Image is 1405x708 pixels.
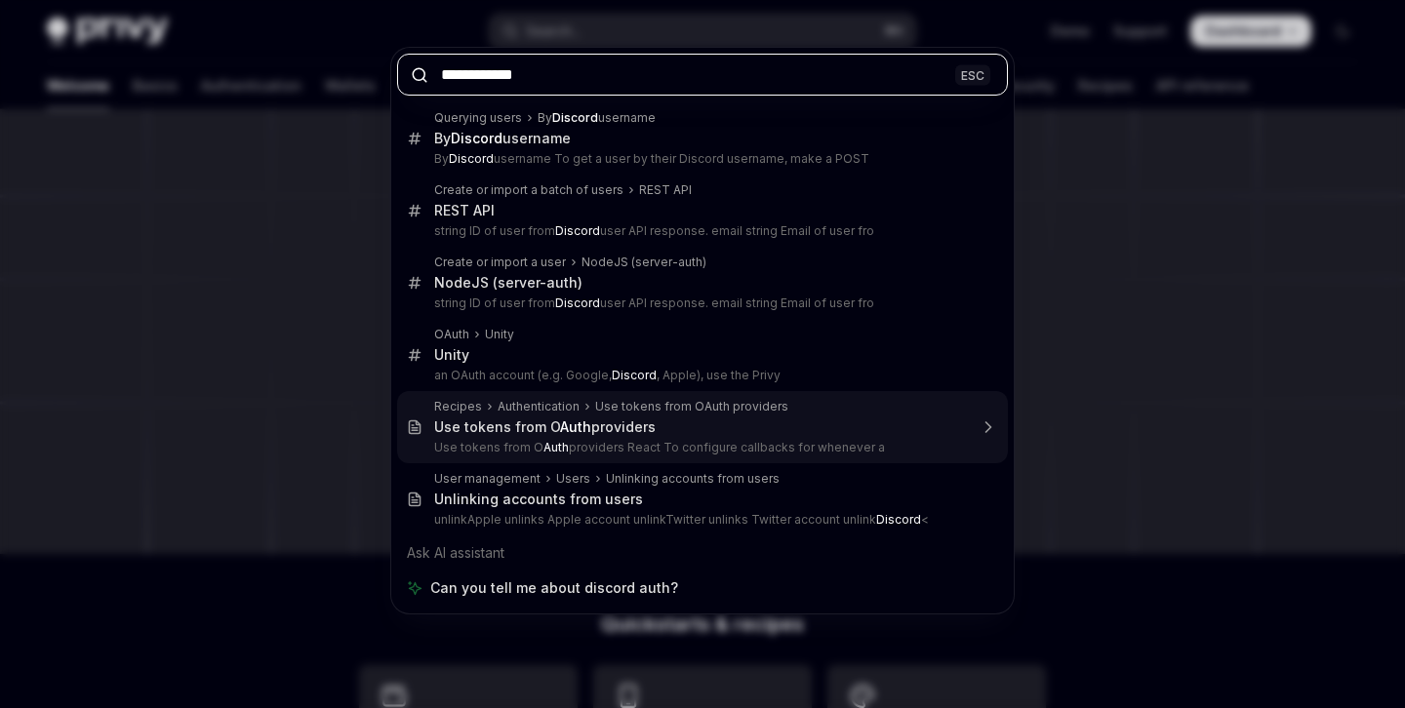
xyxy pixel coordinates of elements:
p: an OAuth account (e.g. Google, , Apple), use the Privy [434,368,967,383]
div: NodeJS (server-auth) [434,274,582,292]
div: By username [434,130,571,147]
span: Can you tell me about discord auth? [430,578,678,598]
p: Use tokens from O providers React To configure callbacks for whenever a [434,440,967,455]
div: Recipes [434,399,482,414]
p: string ID of user from user API response. email string Email of user fro [434,295,967,311]
p: unlinkApple unlinks Apple account unlinkTwitter unlinks Twitter account unlink [434,512,967,528]
p: By username To get a user by their Discord username, make a POST [434,151,967,167]
div: NodeJS (server-auth) [582,255,706,270]
div: REST API [434,202,495,219]
div: User management [434,471,541,487]
div: ESC [955,64,990,85]
div: Querying users [434,110,522,126]
b: Discord [449,151,494,166]
div: Use tokens from OAuth providers [595,399,788,414]
div: Ask AI assistant [397,535,1008,570]
b: Discord [555,223,600,238]
div: Unity [434,346,469,364]
mark: < [876,512,929,527]
b: Auth [560,418,591,435]
div: Unity [485,327,514,342]
b: Discord [451,130,502,146]
div: OAuth [434,327,469,342]
div: Create or import a batch of users [434,182,623,198]
b: Auth [543,440,569,454]
div: By username [538,110,656,126]
p: string ID of user from user API response. email string Email of user fro [434,223,967,239]
b: Discord [612,368,657,382]
div: REST API [639,182,692,198]
div: Unlinking accounts from users [434,491,643,508]
b: Discord [552,110,598,125]
div: Use tokens from O providers [434,418,656,436]
b: Discord [876,512,921,527]
div: Users [556,471,590,487]
div: Authentication [498,399,580,414]
div: Unlinking accounts from users [606,471,780,487]
div: Create or import a user [434,255,566,270]
b: Discord [555,295,600,310]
